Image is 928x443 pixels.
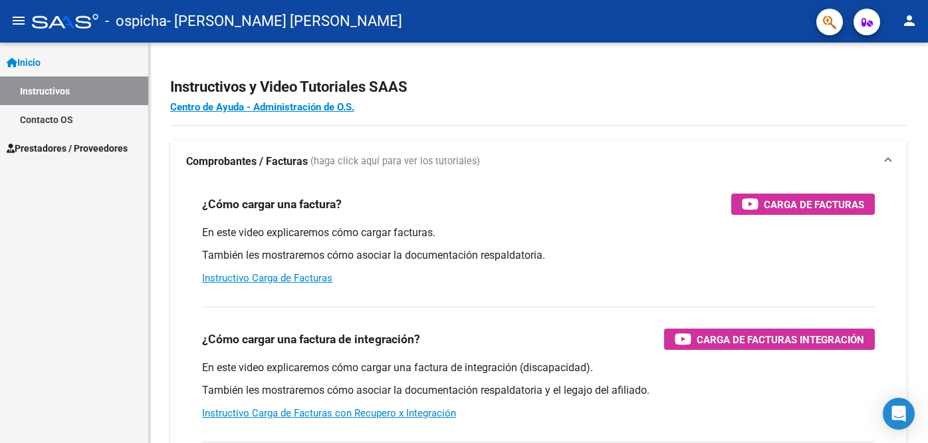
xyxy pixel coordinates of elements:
button: Carga de Facturas Integración [664,329,875,350]
mat-expansion-panel-header: Comprobantes / Facturas (haga click aquí para ver los tutoriales) [170,140,907,183]
span: Carga de Facturas Integración [697,331,864,348]
mat-icon: menu [11,13,27,29]
h3: ¿Cómo cargar una factura de integración? [202,330,420,349]
p: También les mostraremos cómo asociar la documentación respaldatoria y el legajo del afiliado. [202,383,875,398]
div: Open Intercom Messenger [883,398,915,430]
a: Instructivo Carga de Facturas con Recupero x Integración [202,407,456,419]
p: En este video explicaremos cómo cargar una factura de integración (discapacidad). [202,361,875,375]
h2: Instructivos y Video Tutoriales SAAS [170,74,907,100]
span: - [PERSON_NAME] [PERSON_NAME] [167,7,402,36]
p: También les mostraremos cómo asociar la documentación respaldatoria. [202,248,875,263]
a: Instructivo Carga de Facturas [202,272,332,284]
span: - ospicha [105,7,167,36]
span: (haga click aquí para ver los tutoriales) [310,154,480,169]
strong: Comprobantes / Facturas [186,154,308,169]
p: En este video explicaremos cómo cargar facturas. [202,225,875,240]
span: Prestadores / Proveedores [7,141,128,156]
button: Carga de Facturas [731,194,875,215]
span: Carga de Facturas [764,196,864,213]
mat-icon: person [901,13,917,29]
h3: ¿Cómo cargar una factura? [202,195,342,214]
span: Inicio [7,55,41,70]
a: Centro de Ayuda - Administración de O.S. [170,101,354,113]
